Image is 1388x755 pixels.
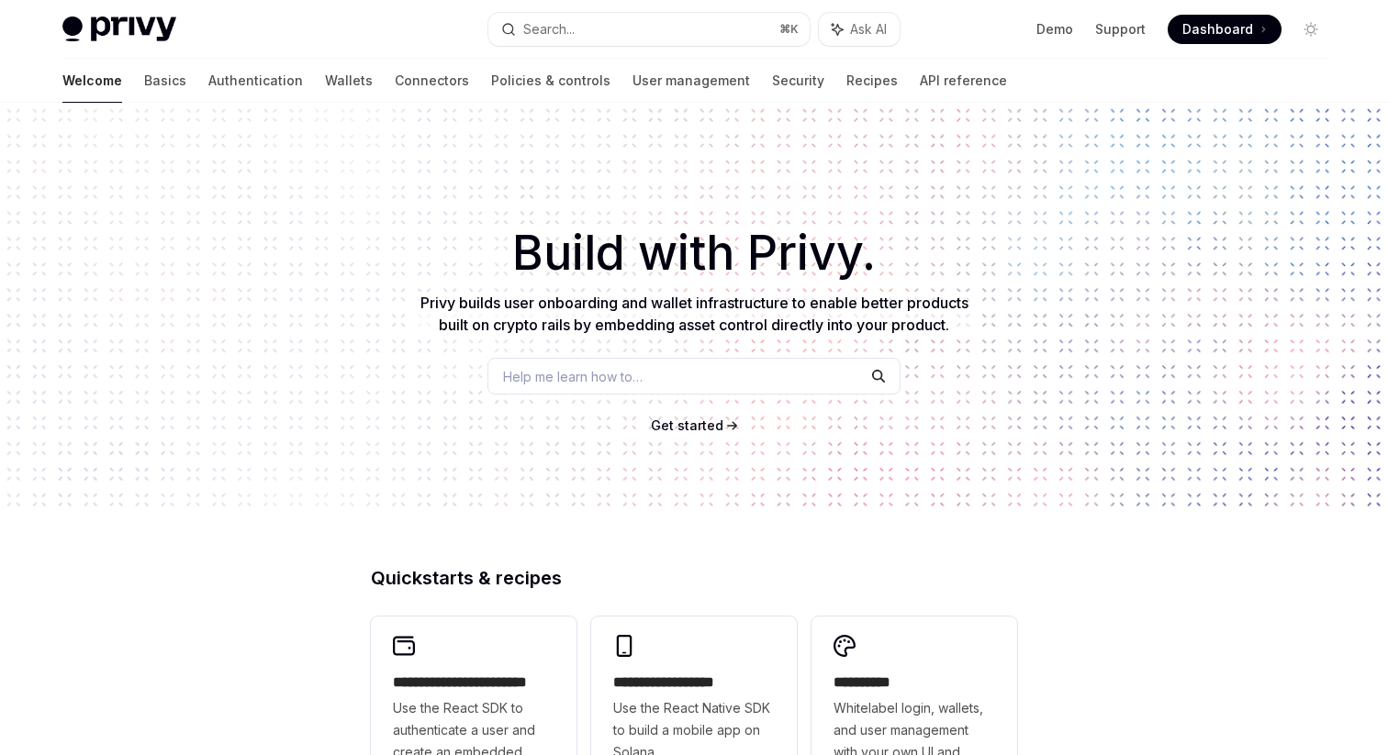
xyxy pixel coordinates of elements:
a: Wallets [325,59,373,103]
a: Get started [651,416,723,435]
span: Privy builds user onboarding and wallet infrastructure to enable better products built on crypto ... [420,294,968,334]
a: Connectors [395,59,469,103]
a: Security [772,59,824,103]
a: Demo [1036,20,1073,39]
span: Build with Privy. [512,237,876,270]
a: Policies & controls [491,59,610,103]
span: Get started [651,417,723,433]
a: User management [632,59,750,103]
a: Welcome [62,59,122,103]
a: API reference [920,59,1007,103]
button: Ask AI [819,13,900,46]
img: light logo [62,17,176,42]
button: Toggle dark mode [1296,15,1326,44]
span: Dashboard [1182,20,1253,39]
a: Recipes [846,59,898,103]
div: Search... [523,18,575,40]
a: Dashboard [1168,15,1282,44]
span: Help me learn how to… [503,367,643,386]
a: Authentication [208,59,303,103]
button: Search...⌘K [488,13,810,46]
a: Basics [144,59,186,103]
span: Quickstarts & recipes [371,569,562,587]
span: Ask AI [850,20,887,39]
span: ⌘ K [779,22,799,37]
a: Support [1095,20,1146,39]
